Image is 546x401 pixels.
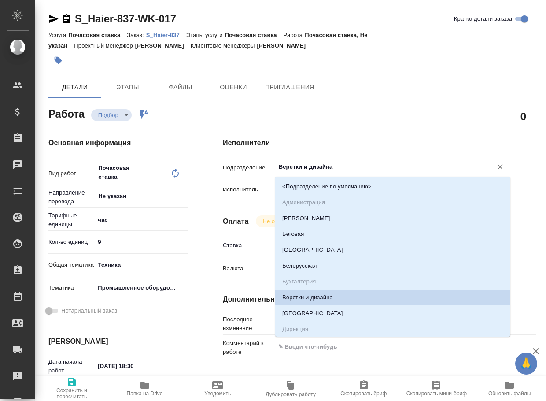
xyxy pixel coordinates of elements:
span: 🙏 [519,354,534,373]
p: [PERSON_NAME] [257,42,312,49]
h4: [PERSON_NAME] [48,336,188,347]
div: час [95,213,188,228]
textarea: /Clients/Хайер Электрикал Эпплаенсиз Рус/Orders/S_Haier-837/Other/S_Haier-837-WK-017 [275,373,510,397]
button: Скопировать мини-бриф [400,376,473,401]
p: Почасовая ставка [225,32,284,38]
a: S_Haier-837-WK-017 [75,13,176,25]
div: Подбор [256,215,310,227]
button: Добавить тэг [48,51,68,70]
h4: Оплата [223,216,249,227]
button: Не оплачена [260,217,299,225]
button: Очистить [494,161,506,173]
button: Папка на Drive [108,376,181,401]
span: Уведомить [204,390,231,397]
p: Направление перевода [48,188,95,206]
button: Close [505,166,507,168]
p: Ставка [223,241,275,250]
p: Исполнитель [223,185,275,194]
li: Верстки и дизайна [275,290,510,305]
p: Клиентские менеджеры [191,42,257,49]
span: Файлы [159,82,202,93]
h2: Работа [48,105,85,121]
h4: Основная информация [48,138,188,148]
input: ✎ Введи что-нибудь [95,235,188,248]
p: Вид работ [48,169,95,178]
p: Кол-во единиц [48,238,95,246]
li: [GEOGRAPHIC_DATA] [275,242,510,258]
span: Дублировать работу [266,391,316,397]
p: Проектный менеджер [74,42,135,49]
span: Оценки [212,82,255,93]
button: 🙏 [515,353,537,375]
div: Подбор [91,109,132,121]
a: S_Haier-837 [146,31,186,38]
p: Тематика [48,283,95,292]
span: Детали [54,82,96,93]
div: Техника [95,258,188,272]
p: Комментарий к работе [223,339,275,357]
span: Нотариальный заказ [61,306,117,315]
li: Белорусская [275,258,510,274]
p: Заказ: [127,32,146,38]
button: Уведомить [181,376,254,401]
button: Скопировать бриф [327,376,400,401]
p: Услуга [48,32,68,38]
p: Последнее изменение [223,315,275,333]
p: [PERSON_NAME] [135,42,191,49]
span: Приглашения [265,82,314,93]
li: <Подразделение по умолчанию> [275,179,510,195]
li: [PERSON_NAME] [275,210,510,226]
h4: Исполнители [223,138,536,148]
p: Работа [284,32,305,38]
button: Сохранить и пересчитать [35,376,108,401]
p: Этапы услуги [186,32,225,38]
h4: Дополнительно [223,294,536,305]
button: Дублировать работу [254,376,327,401]
button: Обновить файлы [473,376,546,401]
p: Тарифные единицы [48,211,95,229]
p: S_Haier-837 [146,32,186,38]
p: Подразделение [223,163,275,172]
input: ✎ Введи что-нибудь [95,360,172,372]
p: Общая тематика [48,261,95,269]
span: Сохранить и пересчитать [41,387,103,400]
span: Скопировать мини-бриф [406,390,467,397]
button: Скопировать ссылку для ЯМессенджера [48,14,59,24]
span: Папка на Drive [127,390,163,397]
p: Валюта [223,264,275,273]
span: Кратко детали заказа [454,15,512,23]
span: Обновить файлы [488,390,531,397]
li: [GEOGRAPHIC_DATA] [275,305,510,321]
p: Почасовая ставка [68,32,127,38]
p: Дата начала работ [48,357,95,375]
span: Скопировать бриф [340,390,387,397]
div: Промышленное оборудование [95,280,188,295]
button: Скопировать ссылку [61,14,72,24]
span: Этапы [107,82,149,93]
button: Open [183,195,184,197]
button: Подбор [96,111,121,119]
h2: 0 [520,109,526,124]
li: Беговая [275,226,510,242]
